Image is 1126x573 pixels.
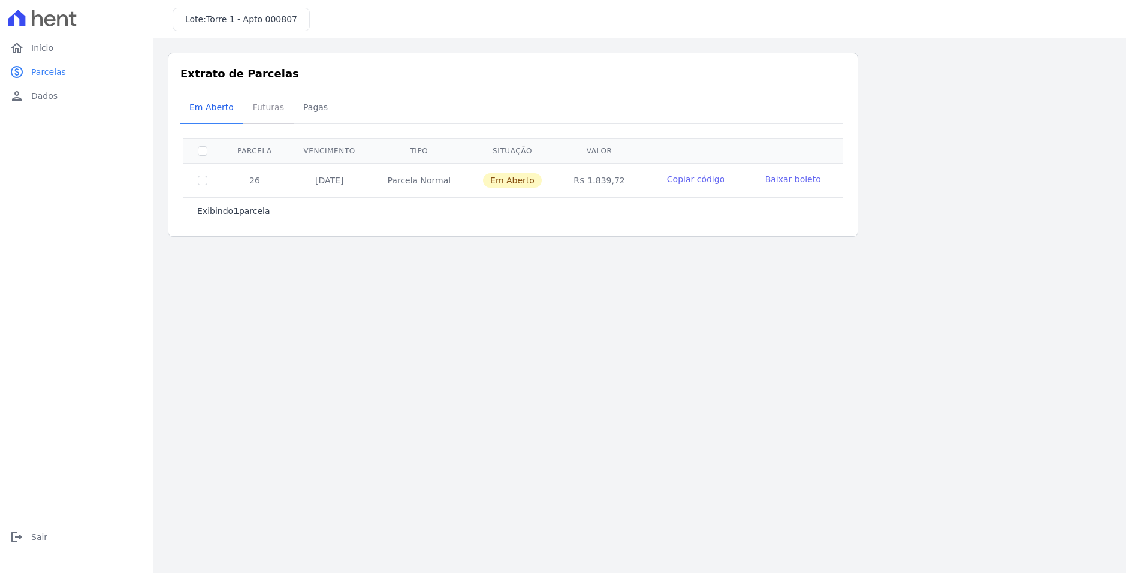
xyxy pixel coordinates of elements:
[246,95,291,119] span: Futuras
[10,65,24,79] i: paid
[765,173,821,185] a: Baixar boleto
[655,173,736,185] button: Copiar código
[222,163,288,197] td: 26
[180,65,846,82] h3: Extrato de Parcelas
[288,138,372,163] th: Vencimento
[206,14,297,24] span: Torre 1 - Apto 000807
[765,174,821,184] span: Baixar boleto
[182,95,241,119] span: Em Aberto
[5,525,149,549] a: logoutSair
[294,93,337,124] a: Pagas
[288,163,372,197] td: [DATE]
[10,41,24,55] i: home
[180,93,243,124] a: Em Aberto
[371,138,467,163] th: Tipo
[222,138,288,163] th: Parcela
[296,95,335,119] span: Pagas
[558,163,641,197] td: R$ 1.839,72
[31,42,53,54] span: Início
[483,173,542,188] span: Em Aberto
[10,530,24,544] i: logout
[5,36,149,60] a: homeInício
[5,60,149,84] a: paidParcelas
[185,13,297,26] h3: Lote:
[233,206,239,216] b: 1
[10,89,24,103] i: person
[243,93,294,124] a: Futuras
[31,90,58,102] span: Dados
[197,205,270,217] p: Exibindo parcela
[558,138,641,163] th: Valor
[467,138,558,163] th: Situação
[5,84,149,108] a: personDados
[667,174,724,184] span: Copiar código
[31,531,47,543] span: Sair
[371,163,467,197] td: Parcela Normal
[31,66,66,78] span: Parcelas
